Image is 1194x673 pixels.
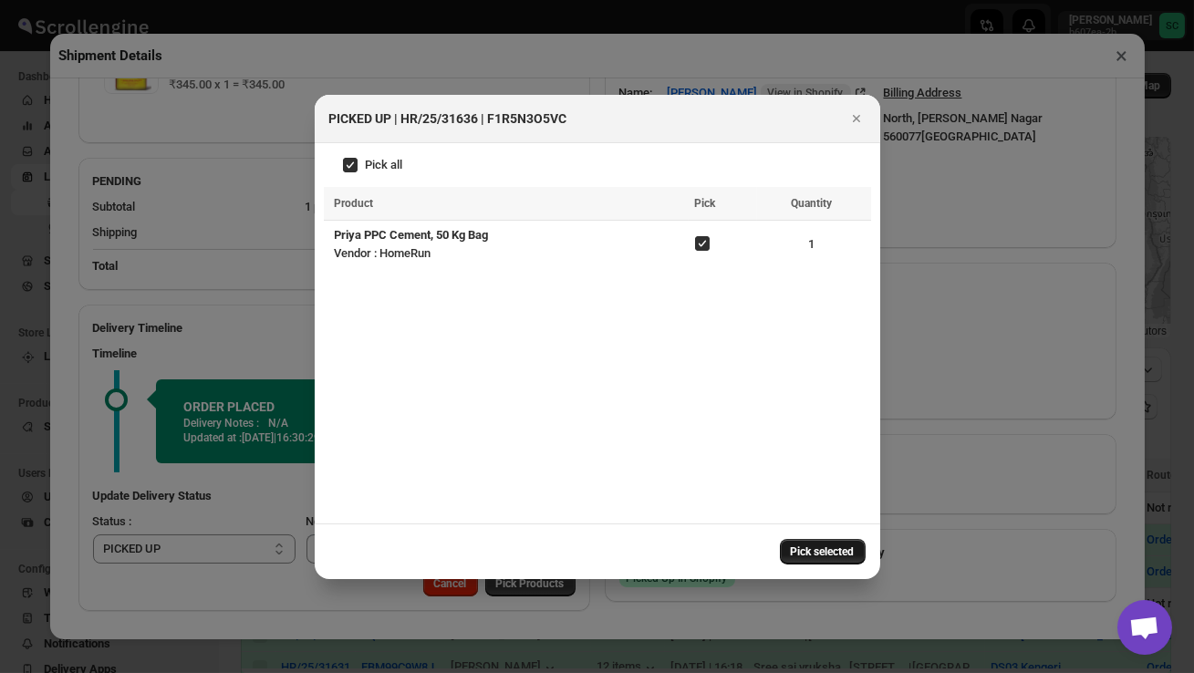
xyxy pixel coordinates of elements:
[844,106,869,131] button: Close
[329,109,567,128] h2: PICKED UP | HR/25/31636 | F1R5N3O5VC
[335,246,431,260] span: Vendor : HomeRun
[335,197,374,210] span: Product
[763,235,860,254] span: 1
[694,197,715,210] span: Pick
[335,226,504,244] div: Priya PPC Cement, 50 Kg Bag
[1117,600,1172,655] div: Open chat
[366,158,403,171] span: Pick all
[780,539,866,564] button: Pick selected
[791,544,855,559] span: Pick selected
[791,197,832,210] span: Quantity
